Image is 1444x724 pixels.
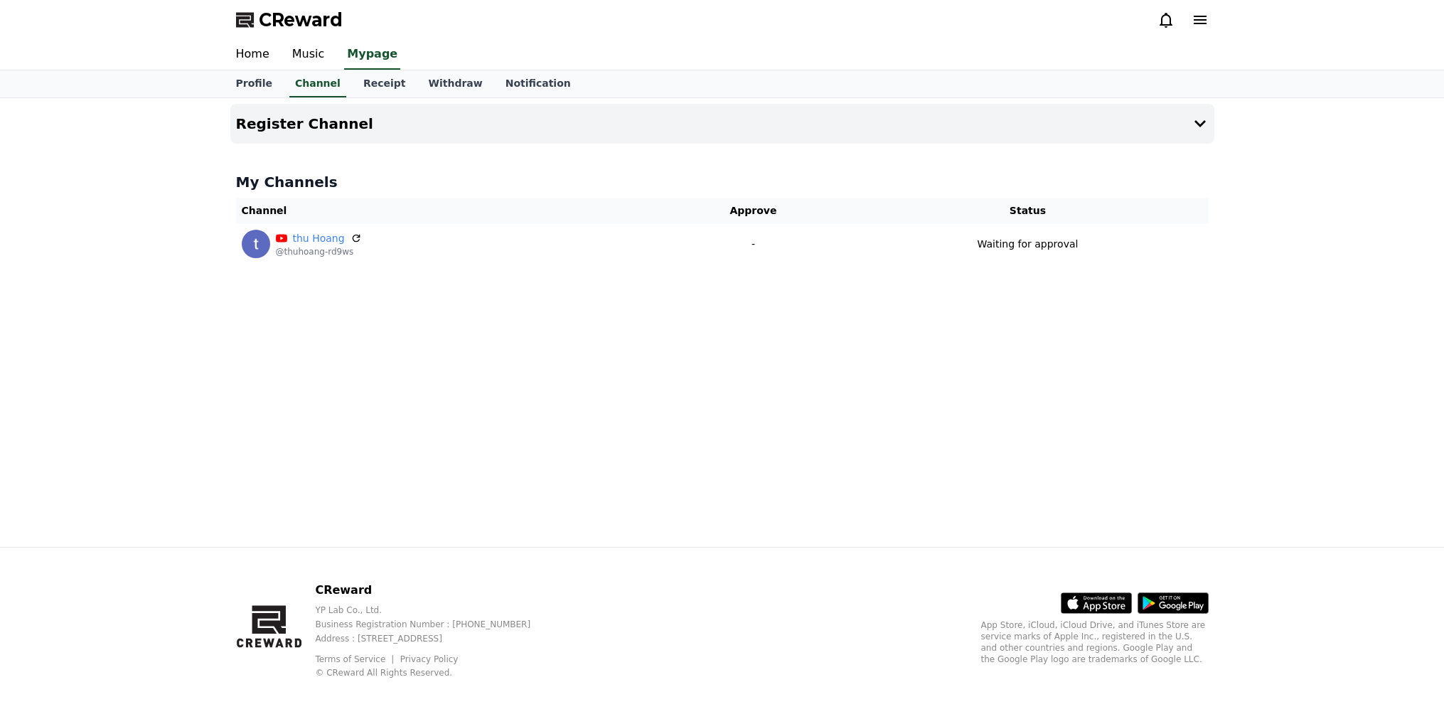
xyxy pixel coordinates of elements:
[344,40,400,70] a: Mypage
[225,40,281,70] a: Home
[293,231,345,246] a: thu Hoang
[315,654,396,664] a: Terms of Service
[352,70,417,97] a: Receipt
[981,619,1209,665] p: App Store, iCloud, iCloud Drive, and iTunes Store are service marks of Apple Inc., registered in ...
[289,70,346,97] a: Channel
[315,667,553,678] p: © CReward All Rights Reserved.
[236,198,660,224] th: Channel
[281,40,336,70] a: Music
[659,198,847,224] th: Approve
[315,633,553,644] p: Address : [STREET_ADDRESS]
[315,605,553,616] p: YP Lab Co., Ltd.
[236,9,343,31] a: CReward
[315,619,553,630] p: Business Registration Number : [PHONE_NUMBER]
[315,582,553,599] p: CReward
[242,230,270,258] img: thu Hoang
[225,70,284,97] a: Profile
[494,70,582,97] a: Notification
[230,104,1214,144] button: Register Channel
[665,237,841,252] p: -
[978,237,1079,252] p: Waiting for approval
[259,9,343,31] span: CReward
[417,70,493,97] a: Withdraw
[847,198,1208,224] th: Status
[236,116,373,132] h4: Register Channel
[400,654,459,664] a: Privacy Policy
[236,172,1209,192] h4: My Channels
[276,246,362,257] p: @thuhoang-rd9ws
